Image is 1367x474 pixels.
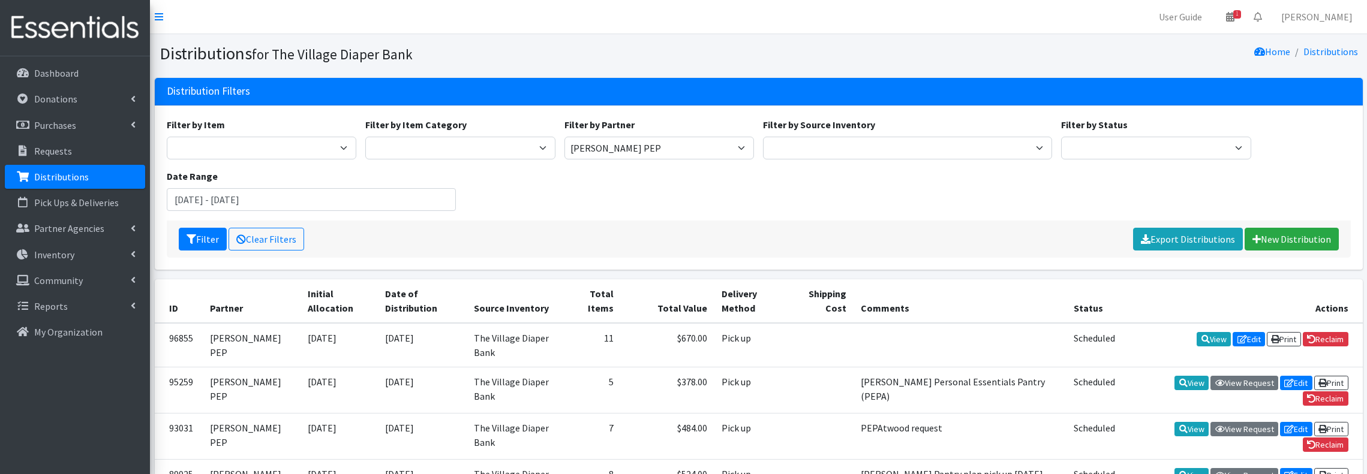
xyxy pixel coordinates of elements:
a: Export Distributions [1133,228,1243,250]
th: Status [1066,279,1122,323]
a: Reclaim [1303,332,1348,346]
td: Pick up [714,413,786,459]
p: Requests [34,145,72,157]
a: View Request [1210,376,1278,390]
p: Donations [34,93,77,105]
a: Distributions [5,165,145,189]
label: Filter by Item Category [365,117,467,132]
a: Print [1314,376,1348,390]
a: Edit [1280,422,1312,436]
td: The Village Diaper Bank [467,413,558,459]
p: Reports [34,300,68,312]
a: View [1197,332,1231,346]
a: 1 [1216,5,1244,29]
label: Date Range [167,169,218,183]
button: Filter [179,228,227,250]
p: Partner Agencies [34,222,104,234]
a: View [1174,422,1209,436]
th: Total Value [621,279,714,323]
th: Initial Allocation [301,279,378,323]
h1: Distributions [160,43,755,64]
th: Date of Distribution [378,279,467,323]
p: Distributions [34,171,89,183]
td: [DATE] [301,413,378,459]
td: [DATE] [378,413,467,459]
td: 93031 [155,413,203,459]
p: Community [34,274,83,286]
td: [PERSON_NAME] PEP [203,367,301,413]
th: Partner [203,279,301,323]
a: Edit [1280,376,1312,390]
td: 5 [558,367,620,413]
td: 7 [558,413,620,459]
td: [DATE] [301,323,378,367]
td: PEPAtwood request [854,413,1067,459]
a: Pick Ups & Deliveries [5,191,145,215]
td: [DATE] [301,367,378,413]
a: View Request [1210,422,1278,436]
a: My Organization [5,320,145,344]
a: Purchases [5,113,145,137]
td: Pick up [714,367,786,413]
a: View [1174,376,1209,390]
th: Comments [854,279,1067,323]
label: Filter by Partner [564,117,635,132]
td: The Village Diaper Bank [467,367,558,413]
td: 95259 [155,367,203,413]
a: New Distribution [1245,228,1339,250]
th: Source Inventory [467,279,558,323]
a: Print [1267,332,1301,346]
th: Total Items [558,279,620,323]
td: Scheduled [1066,367,1122,413]
th: Delivery Method [714,279,786,323]
p: Pick Ups & Deliveries [34,197,119,209]
td: Pick up [714,323,786,367]
a: Inventory [5,243,145,267]
td: $484.00 [621,413,714,459]
td: [DATE] [378,367,467,413]
td: $670.00 [621,323,714,367]
label: Filter by Item [167,117,225,132]
td: $378.00 [621,367,714,413]
input: January 1, 2011 - December 31, 2011 [167,188,456,211]
p: My Organization [34,326,103,338]
th: ID [155,279,203,323]
td: 11 [558,323,620,367]
p: Inventory [34,249,74,261]
a: Edit [1233,332,1265,346]
a: Reclaim [1303,437,1348,452]
th: Shipping Cost [787,279,854,323]
a: Dashboard [5,61,145,85]
img: HumanEssentials [5,8,145,48]
a: Reclaim [1303,391,1348,406]
a: [PERSON_NAME] [1272,5,1362,29]
label: Filter by Status [1061,117,1128,132]
td: [PERSON_NAME] PEP [203,323,301,367]
span: 1 [1233,10,1241,19]
label: Filter by Source Inventory [763,117,875,132]
a: User Guide [1149,5,1212,29]
td: Scheduled [1066,323,1122,367]
td: 96855 [155,323,203,367]
p: Purchases [34,119,76,131]
td: Scheduled [1066,413,1122,459]
a: Reports [5,294,145,318]
a: Community [5,268,145,292]
td: [DATE] [378,323,467,367]
a: Print [1314,422,1348,436]
small: for The Village Diaper Bank [252,46,413,63]
td: [PERSON_NAME] PEP [203,413,301,459]
a: Home [1254,46,1290,58]
th: Actions [1123,279,1363,323]
a: Distributions [1303,46,1358,58]
td: [PERSON_NAME] Personal Essentials Pantry (PEPA) [854,367,1067,413]
td: The Village Diaper Bank [467,323,558,367]
p: Dashboard [34,67,79,79]
h3: Distribution Filters [167,85,250,98]
a: Clear Filters [229,228,304,250]
a: Partner Agencies [5,216,145,240]
a: Donations [5,87,145,111]
a: Requests [5,139,145,163]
